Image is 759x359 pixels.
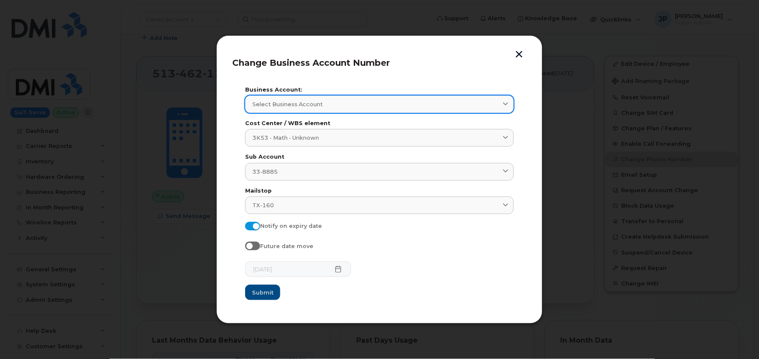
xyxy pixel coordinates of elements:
span: 3K53 - Math - Unknown [252,134,319,142]
span: Future date move [260,243,313,249]
label: Mailstop [245,188,514,194]
span: Notify on expiry date [260,223,322,229]
label: Sub Account [245,154,514,160]
span: Select Business Account [252,100,323,108]
input: Future date move [245,242,252,249]
a: Select Business Account [245,95,514,113]
label: Business Account: [245,87,514,93]
a: TX-160 [245,196,514,214]
label: Cost Center / WBS element [245,121,514,126]
a: 33-8885 [245,163,514,181]
span: Change Business Account Number [232,58,390,68]
input: Notify on expiry date [245,222,252,229]
span: Submit [252,288,273,297]
span: 33-8885 [252,168,278,176]
a: 3K53 - Math - Unknown [245,129,514,147]
button: Submit [245,285,280,300]
span: TX-160 [252,201,274,209]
